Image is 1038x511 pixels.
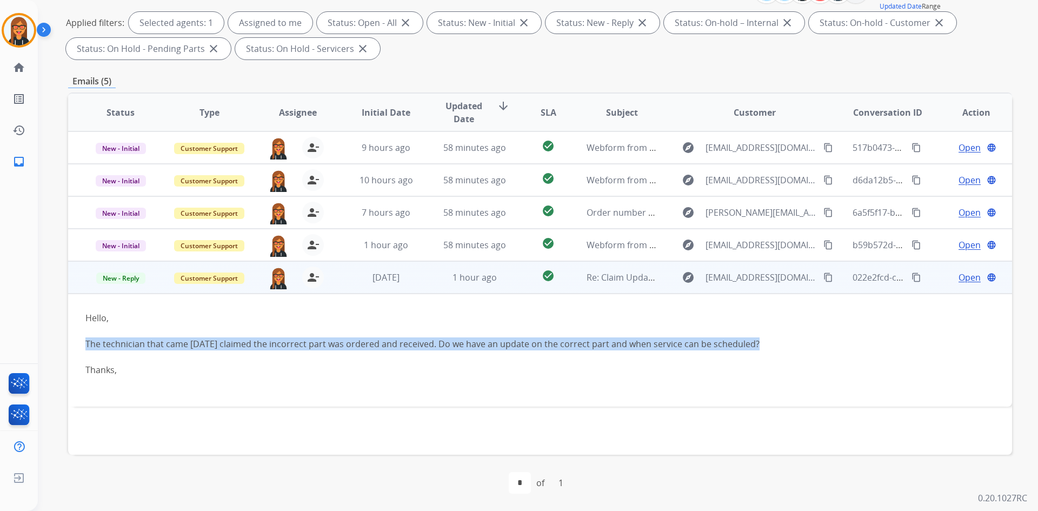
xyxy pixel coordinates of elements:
span: New - Reply [96,273,145,284]
mat-icon: explore [682,174,695,187]
mat-icon: close [517,16,530,29]
img: avatar [4,15,34,45]
mat-icon: content_copy [823,175,833,185]
mat-icon: explore [682,238,695,251]
mat-icon: close [636,16,649,29]
span: 9 hours ago [362,142,410,154]
p: 0.20.1027RC [978,492,1027,505]
span: Subject [606,106,638,119]
span: Customer [734,106,776,119]
mat-icon: explore [682,271,695,284]
mat-icon: content_copy [911,208,921,217]
div: Thanks, [85,363,818,376]
span: New - Initial [96,240,146,251]
span: New - Initial [96,143,146,154]
mat-icon: person_remove [307,174,320,187]
span: 58 minutes ago [443,174,506,186]
mat-icon: person_remove [307,206,320,219]
span: Type [199,106,219,119]
mat-icon: person_remove [307,141,320,154]
div: Status: Open - All [317,12,423,34]
span: SLA [541,106,556,119]
span: 1 hour ago [453,271,497,283]
span: Conversation ID [853,106,922,119]
span: 6a5f5f17-bb33-46b4-b304-2324f5341b52 [853,207,1015,218]
div: The technician that came [DATE] claimed the incorrect part was ordered and received. Do we have a... [85,337,818,350]
div: Status: On-hold – Internal [664,12,804,34]
img: agent-avatar [268,234,289,257]
span: Range [880,2,941,11]
span: New - Initial [96,208,146,219]
span: 7 hours ago [362,207,410,218]
img: agent-avatar [268,267,289,289]
span: Customer Support [174,208,244,219]
img: agent-avatar [268,202,289,224]
span: 58 minutes ago [443,207,506,218]
div: Status: New - Reply [545,12,660,34]
mat-icon: check_circle [542,172,555,185]
span: Updated Date [440,99,489,125]
mat-icon: content_copy [911,143,921,152]
button: Updated Date [880,2,922,11]
mat-icon: explore [682,206,695,219]
mat-icon: check_circle [542,269,555,282]
mat-icon: language [987,143,996,152]
mat-icon: home [12,61,25,74]
span: 1 hour ago [364,239,408,251]
mat-icon: language [987,240,996,250]
mat-icon: content_copy [823,208,833,217]
mat-icon: list_alt [12,92,25,105]
span: Webform from [EMAIL_ADDRESS][DOMAIN_NAME] on [DATE] [587,239,831,251]
mat-icon: close [933,16,946,29]
mat-icon: history [12,124,25,137]
mat-icon: language [987,273,996,282]
div: Selected agents: 1 [129,12,224,34]
mat-icon: language [987,175,996,185]
span: d6da12b5-7191-4ac7-999a-2473cbfa3c9d [853,174,1018,186]
th: Action [923,94,1012,131]
mat-icon: person_remove [307,271,320,284]
div: of [536,476,544,489]
span: Initial Date [362,106,410,119]
span: Order number SO-42243096 [587,207,701,218]
span: Customer Support [174,240,244,251]
span: b59b572d-396c-40fa-860e-2776c217c22f [853,239,1015,251]
div: Status: New - Initial [427,12,541,34]
mat-icon: inbox [12,155,25,168]
div: Status: On-hold - Customer [809,12,956,34]
span: Webform from [EMAIL_ADDRESS][DOMAIN_NAME] on [DATE] [587,142,831,154]
mat-icon: content_copy [911,175,921,185]
span: 517b0473-ad5a-43b1-945c-fca7589b8550 [853,142,1018,154]
span: [EMAIL_ADDRESS][DOMAIN_NAME] [706,271,817,284]
span: 58 minutes ago [443,142,506,154]
mat-icon: close [399,16,412,29]
img: agent-avatar [268,137,289,160]
img: agent-avatar [268,169,289,192]
p: Applied filters: [66,16,124,29]
mat-icon: content_copy [823,273,833,282]
mat-icon: content_copy [911,240,921,250]
span: Customer Support [174,273,244,284]
span: Customer Support [174,175,244,187]
p: Emails (5) [68,75,116,88]
span: 10 hours ago [360,174,413,186]
span: [PERSON_NAME][EMAIL_ADDRESS][DOMAIN_NAME] [706,206,817,219]
span: Re: Claim Update: Parts ordered for repair [587,271,759,283]
span: Open [959,206,981,219]
div: Assigned to me [228,12,312,34]
span: Open [959,238,981,251]
span: [DATE] [372,271,400,283]
span: 58 minutes ago [443,239,506,251]
mat-icon: close [207,42,220,55]
span: Open [959,141,981,154]
span: Status [107,106,135,119]
span: 022e2fcd-c828-4ce5-b4e6-1a9f15f2aa99 [853,271,1012,283]
mat-icon: check_circle [542,140,555,152]
mat-icon: content_copy [911,273,921,282]
mat-icon: language [987,208,996,217]
mat-icon: check_circle [542,204,555,217]
mat-icon: check_circle [542,237,555,250]
div: Status: On Hold - Servicers [235,38,380,59]
mat-icon: close [356,42,369,55]
mat-icon: close [781,16,794,29]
